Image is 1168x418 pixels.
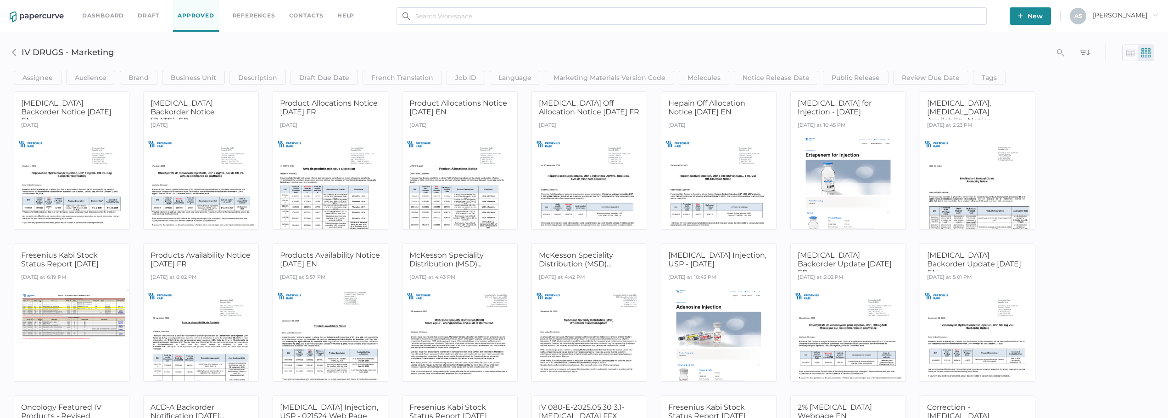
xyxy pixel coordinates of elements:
[1126,48,1135,57] img: table-view.2010dd40.svg
[455,71,476,84] span: Job ID
[1057,49,1064,56] i: search_left
[129,71,149,84] span: Brand
[171,71,216,84] span: Business Unit
[668,271,716,285] div: [DATE] at 10:43 PM
[687,71,721,84] span: Molecules
[151,271,197,285] div: [DATE] at 6:02 PM
[162,71,225,85] button: Business Unit
[539,271,585,285] div: [DATE] at 4:42 PM
[1074,12,1082,19] span: A S
[291,71,358,85] button: Draft Due Date
[21,271,67,285] div: [DATE] at 6:19 PM
[409,251,484,268] span: McKesson Speciality Distribution (MSD)...
[337,11,354,21] div: help
[299,71,349,84] span: Draft Due Date
[743,71,810,84] span: Notice Release Date
[1018,7,1043,25] span: New
[280,271,326,285] div: [DATE] at 5:57 PM
[21,119,39,133] div: [DATE]
[668,119,686,133] div: [DATE]
[229,71,286,85] button: Description
[927,271,972,285] div: [DATE] at 5:01 PM
[10,11,64,23] img: papercurve-logo-colour.7244d18c.svg
[539,99,639,116] span: [MEDICAL_DATA] Off Allocation Notice [DATE] FR
[798,119,846,133] div: [DATE] at 10:45 PM
[679,71,729,85] button: Molecules
[545,71,674,85] button: Marketing Materials Version Code
[409,99,507,116] span: Product Allocations Notice [DATE] EN
[893,71,968,85] button: Review Due Date
[151,99,215,125] span: [MEDICAL_DATA] Backorder Notice [DATE]_FR
[539,251,613,268] span: McKesson Speciality Distribution (MSD)...
[927,119,972,133] div: [DATE] at 2:23 PM
[982,71,997,84] span: Tags
[798,271,844,285] div: [DATE] at 5:02 PM
[402,12,410,20] img: search.bf03fe8b.svg
[289,11,324,21] a: Contacts
[233,11,275,21] a: References
[1080,48,1090,57] img: sort_icon
[75,71,106,84] span: Audience
[21,99,112,125] span: [MEDICAL_DATA] Backorder Notice [DATE] EN
[280,99,378,116] span: Product Allocations Notice [DATE] FR
[1152,11,1158,18] i: arrow_right
[238,71,277,84] span: Description
[120,71,157,85] button: Brand
[498,71,531,84] span: Language
[490,71,540,85] button: Language
[927,99,996,125] span: [MEDICAL_DATA], [MEDICAL_DATA] Availability Notice...
[22,71,53,84] span: Assignee
[82,11,124,21] a: Dashboard
[823,71,889,85] button: Public Release
[138,11,159,21] a: Draft
[539,119,556,133] div: [DATE]
[280,119,297,133] div: [DATE]
[11,49,18,56] img: XASAF+g4Z51Wu6mYVMFQmC4SJJkn52YCxeJ13i3apR5QvEYKxDChqssPZdFsnwcCNBzyW2MeRDXBrBOCs+gZ7YR4YN7M4TyPI...
[798,251,892,277] span: [MEDICAL_DATA] Backorder Update [DATE] FR
[66,71,115,85] button: Audience
[22,47,802,57] h3: IV DRUGS - Marketing
[927,251,1021,277] span: [MEDICAL_DATA] Backorder Update [DATE] EN
[902,71,960,84] span: Review Due Date
[553,71,665,84] span: Marketing Materials Version Code
[973,71,1006,85] button: Tags
[151,119,168,133] div: [DATE]
[447,71,485,85] button: Job ID
[1093,11,1158,19] span: [PERSON_NAME]
[151,251,251,268] span: Products Availability Notice [DATE] FR
[832,71,880,84] span: Public Release
[798,99,872,116] span: [MEDICAL_DATA] for Injection - [DATE]
[734,71,818,85] button: Notice Release Date
[409,119,427,133] div: [DATE]
[397,7,987,25] input: Search Workspace
[363,71,442,85] button: French Translation
[21,251,99,268] span: Fresenius Kabi Stock Status Report [DATE]
[668,99,745,116] span: Hepain Off Allocation Notice [DATE] EN
[280,251,380,268] span: Products Availability Notice [DATE] EN
[14,71,61,85] button: Assignee
[668,251,766,268] span: [MEDICAL_DATA] Injection, USP - [DATE]
[371,71,433,84] span: French Translation
[1018,13,1023,18] img: plus-white.e19ec114.svg
[1141,48,1151,57] img: thumb-nail-view-green.8bd57d9d.svg
[1010,7,1051,25] button: New
[409,271,456,285] div: [DATE] at 4:43 PM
